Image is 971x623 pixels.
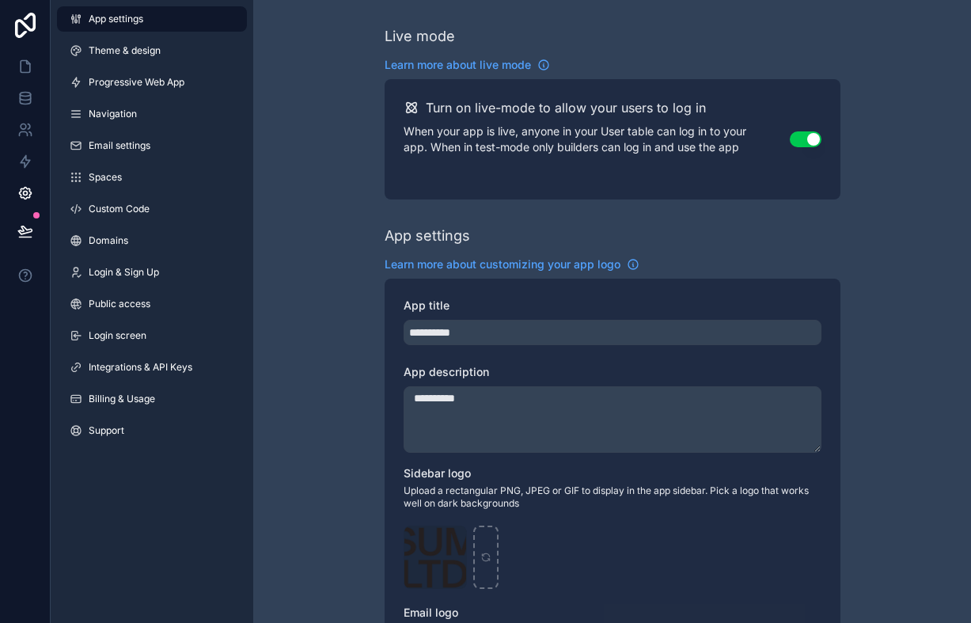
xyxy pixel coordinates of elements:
[89,203,150,215] span: Custom Code
[89,44,161,57] span: Theme & design
[426,98,706,117] h2: Turn on live-mode to allow your users to log in
[385,57,531,73] span: Learn more about live mode
[57,418,247,443] a: Support
[404,484,821,510] span: Upload a rectangular PNG, JPEG or GIF to display in the app sidebar. Pick a logo that works well ...
[385,57,550,73] a: Learn more about live mode
[89,424,124,437] span: Support
[385,225,470,247] div: App settings
[57,323,247,348] a: Login screen
[57,101,247,127] a: Navigation
[57,38,247,63] a: Theme & design
[89,393,155,405] span: Billing & Usage
[385,256,639,272] a: Learn more about customizing your app logo
[89,76,184,89] span: Progressive Web App
[89,234,128,247] span: Domains
[404,365,489,378] span: App description
[89,361,192,374] span: Integrations & API Keys
[404,606,458,619] span: Email logo
[89,108,137,120] span: Navigation
[89,329,146,342] span: Login screen
[89,139,150,152] span: Email settings
[57,165,247,190] a: Spaces
[57,386,247,412] a: Billing & Usage
[57,133,247,158] a: Email settings
[57,228,247,253] a: Domains
[385,256,620,272] span: Learn more about customizing your app logo
[57,70,247,95] a: Progressive Web App
[57,260,247,285] a: Login & Sign Up
[89,266,159,279] span: Login & Sign Up
[404,123,790,155] p: When your app is live, anyone in your User table can log in to your app. When in test-mode only b...
[57,196,247,222] a: Custom Code
[404,466,471,480] span: Sidebar logo
[89,171,122,184] span: Spaces
[57,291,247,317] a: Public access
[89,13,143,25] span: App settings
[57,6,247,32] a: App settings
[385,25,455,47] div: Live mode
[404,298,449,312] span: App title
[57,355,247,380] a: Integrations & API Keys
[89,298,150,310] span: Public access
